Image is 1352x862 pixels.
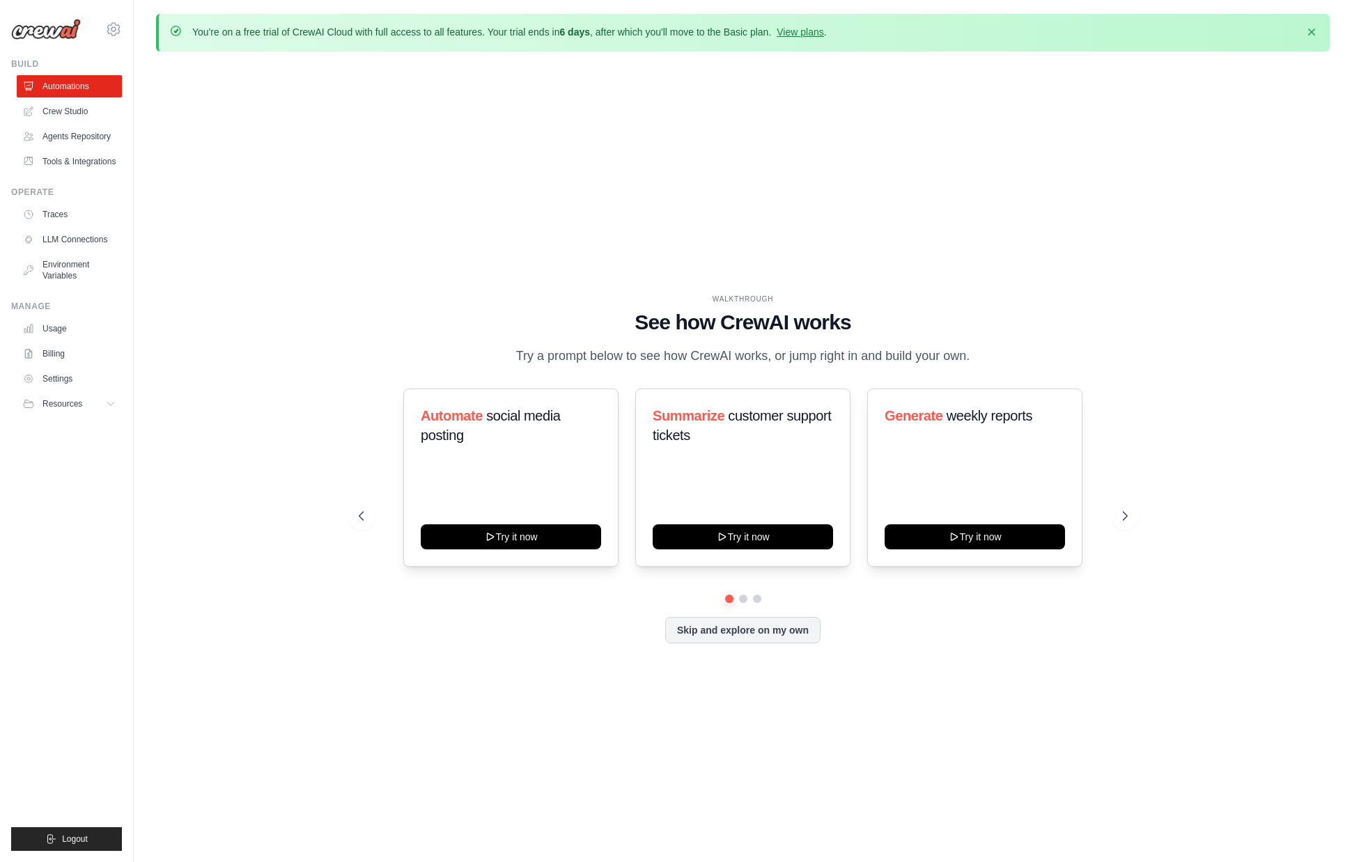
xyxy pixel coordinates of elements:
a: LLM Connections [17,228,122,251]
a: Traces [17,203,122,226]
a: Environment Variables [17,253,122,287]
a: Usage [17,318,122,340]
img: Logo [11,19,81,40]
div: Manage [11,301,122,312]
div: Build [11,58,122,70]
button: Try it now [653,524,833,549]
span: Automate [421,408,483,423]
h1: See how CrewAI works [359,310,1128,335]
span: social media posting [421,408,561,443]
a: Crew Studio [17,100,122,123]
span: Logout [62,833,88,845]
button: Try it now [885,524,1065,549]
div: Operate [11,187,122,198]
p: Try a prompt below to see how CrewAI works, or jump right in and build your own. [509,346,977,366]
button: Resources [17,393,122,415]
a: Tools & Integrations [17,150,122,173]
p: You're on a free trial of CrewAI Cloud with full access to all features. Your trial ends in , aft... [192,25,827,39]
div: WALKTHROUGH [359,294,1128,304]
span: Generate [885,408,943,423]
button: Skip and explore on my own [665,617,821,643]
a: Agents Repository [17,125,122,148]
a: Automations [17,75,122,97]
span: customer support tickets [653,408,831,443]
span: weekly reports [947,408,1032,423]
button: Logout [11,827,122,851]
strong: 6 days [559,26,590,38]
a: Billing [17,343,122,365]
a: View plans [777,26,823,38]
span: Summarize [653,408,724,423]
button: Try it now [421,524,601,549]
a: Settings [17,368,122,390]
span: Resources [42,398,82,409]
